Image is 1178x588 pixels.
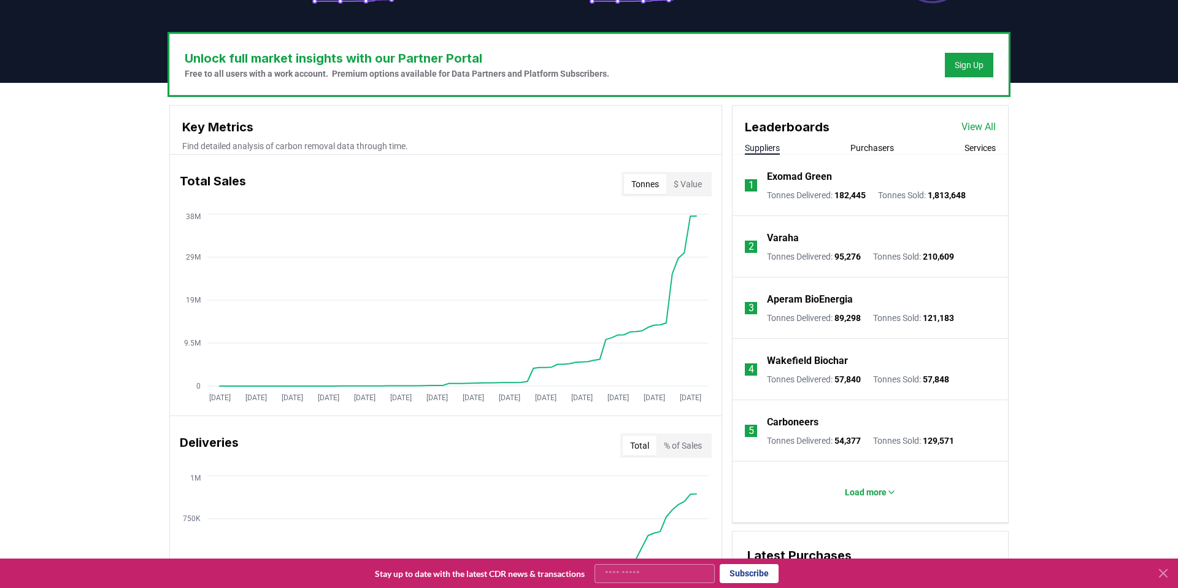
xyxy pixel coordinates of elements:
[834,374,861,384] span: 57,840
[282,393,303,402] tspan: [DATE]
[749,424,754,438] p: 5
[180,172,246,196] h3: Total Sales
[354,393,375,402] tspan: [DATE]
[945,53,993,77] button: Sign Up
[850,142,894,154] button: Purchasers
[767,312,861,324] p: Tonnes Delivered :
[955,59,984,71] a: Sign Up
[767,169,832,184] a: Exomad Green
[535,393,556,402] tspan: [DATE]
[184,339,201,347] tspan: 9.5M
[656,436,709,455] button: % of Sales
[749,239,754,254] p: 2
[747,546,993,565] h3: Latest Purchases
[180,433,239,458] h3: Deliveries
[463,393,484,402] tspan: [DATE]
[426,393,448,402] tspan: [DATE]
[185,68,609,80] p: Free to all users with a work account. Premium options available for Data Partners and Platform S...
[873,373,949,385] p: Tonnes Sold :
[680,393,701,402] tspan: [DATE]
[499,393,520,402] tspan: [DATE]
[964,142,996,154] button: Services
[873,250,954,263] p: Tonnes Sold :
[767,415,818,430] a: Carboneers
[745,118,830,136] h3: Leaderboards
[767,435,861,447] p: Tonnes Delivered :
[624,174,666,194] button: Tonnes
[767,189,866,201] p: Tonnes Delivered :
[878,189,966,201] p: Tonnes Sold :
[607,393,629,402] tspan: [DATE]
[749,362,754,377] p: 4
[185,49,609,68] h3: Unlock full market insights with our Partner Portal
[183,557,201,566] tspan: 500K
[834,436,861,446] span: 54,377
[834,313,861,323] span: 89,298
[834,190,866,200] span: 182,445
[182,118,709,136] h3: Key Metrics
[182,140,709,152] p: Find detailed analysis of carbon removal data through time.
[745,142,780,154] button: Suppliers
[923,374,949,384] span: 57,848
[623,436,656,455] button: Total
[923,436,954,446] span: 129,571
[183,514,201,523] tspan: 750K
[767,292,853,307] a: Aperam BioEnergia
[767,250,861,263] p: Tonnes Delivered :
[644,393,665,402] tspan: [DATE]
[923,313,954,323] span: 121,183
[767,354,848,368] a: Wakefield Biochar
[749,178,754,193] p: 1
[186,296,201,304] tspan: 19M
[873,435,954,447] p: Tonnes Sold :
[845,486,887,498] p: Load more
[666,174,709,194] button: $ Value
[749,301,754,315] p: 3
[186,253,201,261] tspan: 29M
[196,382,201,390] tspan: 0
[961,120,996,134] a: View All
[245,393,267,402] tspan: [DATE]
[835,480,906,505] button: Load more
[390,393,412,402] tspan: [DATE]
[873,312,954,324] p: Tonnes Sold :
[928,190,966,200] span: 1,813,648
[186,212,201,221] tspan: 38M
[767,231,799,246] a: Varaha
[571,393,593,402] tspan: [DATE]
[923,252,954,261] span: 210,609
[190,474,201,482] tspan: 1M
[209,393,231,402] tspan: [DATE]
[834,252,861,261] span: 95,276
[318,393,339,402] tspan: [DATE]
[767,373,861,385] p: Tonnes Delivered :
